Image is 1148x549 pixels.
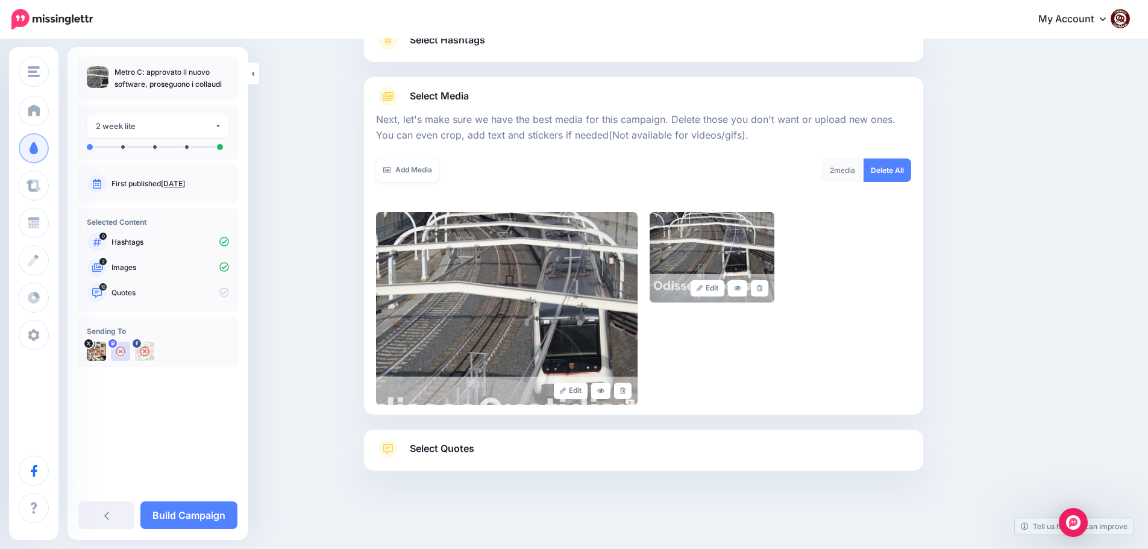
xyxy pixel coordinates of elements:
span: Select Hashtags [410,32,485,48]
div: Open Intercom Messenger [1059,508,1088,537]
p: Next, let's make sure we have the best media for this campaign. Delete those you don't want or up... [376,112,911,143]
div: 2 week lite [96,119,215,133]
p: Images [111,262,229,273]
a: Add Media [376,158,439,182]
h4: Selected Content [87,218,229,227]
div: media [821,158,864,182]
span: 10 [99,283,107,290]
a: Edit [554,383,588,399]
div: Select Media [376,106,911,405]
a: My Account [1026,5,1130,34]
a: Edit [691,280,725,296]
h4: Sending To [87,327,229,336]
p: Hashtags [111,237,229,248]
img: Missinglettr [11,9,93,30]
p: Metro C: approvato il nuovo software, proseguono i collaudi [114,66,229,90]
button: 2 week lite [87,115,229,138]
img: uTTNWBrh-84924.jpeg [87,342,106,361]
a: Delete All [864,158,911,182]
a: Tell us how we can improve [1015,518,1134,535]
span: 2 [99,258,107,265]
span: Select Quotes [410,441,474,457]
a: Select Hashtags [376,31,911,62]
span: Select Media [410,88,469,104]
img: 4cda8c6127581a37c9e7b7780de611b0_thumb.jpg [87,66,108,88]
a: Select Quotes [376,439,911,471]
a: Select Media [376,87,911,106]
a: [DATE] [161,179,185,188]
span: 0 [99,233,107,240]
img: 802302334346ef19803d6b86bed8141b_large.jpg [650,212,774,303]
img: menu.png [28,66,40,77]
p: First published [111,178,229,189]
p: Quotes [111,287,229,298]
img: 463453305_2684324355074873_6393692129472495966_n-bsa154739.jpg [135,342,154,361]
span: 2 [830,166,834,175]
img: 4cda8c6127581a37c9e7b7780de611b0_large.jpg [376,212,638,405]
img: user_default_image.png [111,342,130,361]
